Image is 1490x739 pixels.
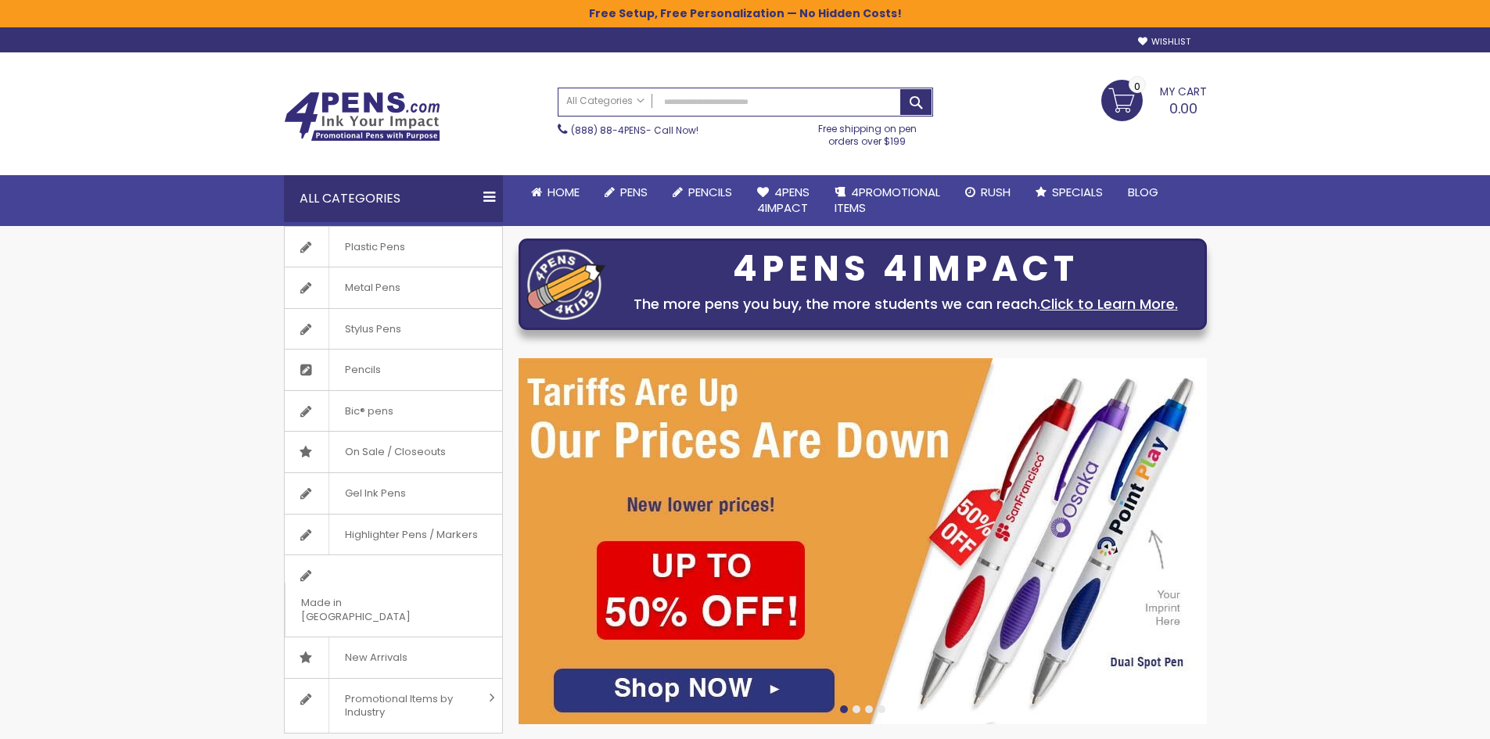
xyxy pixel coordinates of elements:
span: Plastic Pens [329,227,421,267]
div: The more pens you buy, the more students we can reach. [613,293,1198,315]
a: Wishlist [1138,36,1190,48]
a: 4PROMOTIONALITEMS [822,175,953,226]
a: Plastic Pens [285,227,502,267]
span: Blog [1128,184,1158,200]
span: 0.00 [1169,99,1197,118]
span: 4Pens 4impact [757,184,810,216]
span: Made in [GEOGRAPHIC_DATA] [285,583,463,637]
span: On Sale / Closeouts [329,432,461,472]
span: Pens [620,184,648,200]
span: All Categories [566,95,644,107]
a: Home [519,175,592,210]
a: Click to Learn More. [1040,294,1178,314]
a: Bic® pens [285,391,502,432]
span: Home [548,184,580,200]
a: Highlighter Pens / Markers [285,515,502,555]
a: 0.00 0 [1101,80,1207,119]
div: Free shipping on pen orders over $199 [802,117,933,148]
a: (888) 88-4PENS [571,124,646,137]
a: On Sale / Closeouts [285,432,502,472]
span: - Call Now! [571,124,698,137]
a: Specials [1023,175,1115,210]
span: Highlighter Pens / Markers [329,515,494,555]
span: Metal Pens [329,267,416,308]
span: Pencils [688,184,732,200]
a: Pencils [660,175,745,210]
span: Gel Ink Pens [329,473,422,514]
a: Rush [953,175,1023,210]
span: 0 [1134,79,1140,94]
span: Specials [1052,184,1103,200]
a: Gel Ink Pens [285,473,502,514]
a: Stylus Pens [285,309,502,350]
span: Bic® pens [329,391,409,432]
a: Promotional Items by Industry [285,679,502,733]
a: 4Pens4impact [745,175,822,226]
a: Pencils [285,350,502,390]
span: Stylus Pens [329,309,417,350]
img: four_pen_logo.png [527,249,605,320]
div: 4PENS 4IMPACT [613,253,1198,285]
span: Pencils [329,350,397,390]
a: All Categories [558,88,652,114]
div: All Categories [284,175,503,222]
span: Promotional Items by Industry [329,679,483,733]
span: New Arrivals [329,637,423,678]
a: Made in [GEOGRAPHIC_DATA] [285,555,502,637]
a: Blog [1115,175,1171,210]
a: New Arrivals [285,637,502,678]
span: Rush [981,184,1011,200]
a: Pens [592,175,660,210]
a: Metal Pens [285,267,502,308]
img: 4Pens Custom Pens and Promotional Products [284,91,440,142]
img: /cheap-promotional-products.html [519,358,1207,724]
span: 4PROMOTIONAL ITEMS [835,184,940,216]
